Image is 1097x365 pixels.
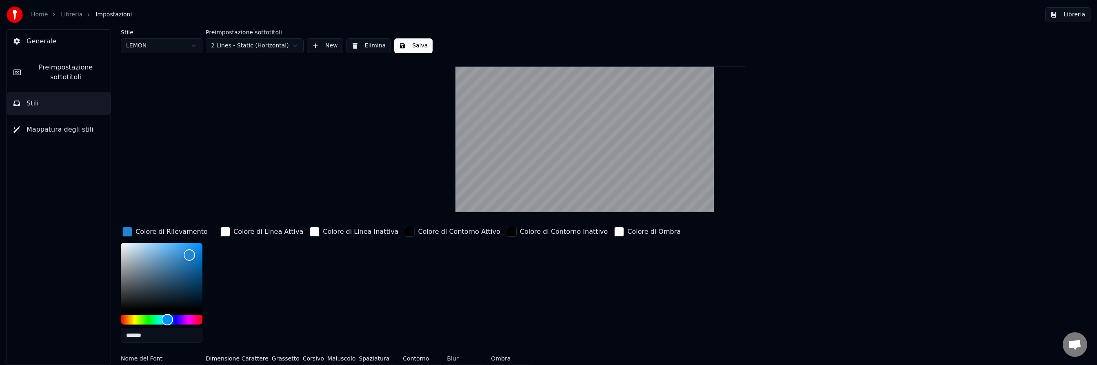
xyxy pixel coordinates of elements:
[1063,332,1087,357] div: Aprire la chat
[27,125,93,134] span: Mappatura degli stili
[272,356,300,361] label: Grassetto
[7,30,111,53] button: Generale
[7,7,23,23] img: youka
[121,225,209,238] button: Colore di Rilevamento
[447,356,488,361] label: Blur
[233,227,303,237] div: Colore di Linea Attiva
[135,227,208,237] div: Colore di Rilevamento
[359,356,400,361] label: Spaziatura
[206,356,269,361] label: Dimensione Carattere
[27,63,104,82] span: Preimpostazione sottotitoli
[346,38,391,53] button: Elimina
[27,99,39,108] span: Stili
[206,29,304,35] label: Preimpostazione sottotitoli
[121,315,202,325] div: Hue
[121,356,202,361] label: Nome del Font
[7,56,111,89] button: Preimpostazione sottotitoli
[403,356,444,361] label: Contorno
[1045,7,1090,22] button: Libreria
[219,225,305,238] button: Colore di Linea Attiva
[613,225,682,238] button: Colore di Ombra
[327,356,355,361] label: Maiuscolo
[505,225,609,238] button: Colore di Contorno Inattivo
[31,11,48,19] a: Home
[491,356,532,361] label: Ombra
[394,38,433,53] button: Salva
[121,243,202,310] div: Color
[627,227,681,237] div: Colore di Ombra
[403,225,502,238] button: Colore di Contorno Attivo
[303,356,324,361] label: Corsivo
[27,36,56,46] span: Generale
[323,227,398,237] div: Colore di Linea Inattiva
[520,227,608,237] div: Colore di Contorno Inattivo
[95,11,132,19] span: Impostazioni
[308,225,400,238] button: Colore di Linea Inattiva
[7,118,111,141] button: Mappatura degli stili
[31,11,132,19] nav: breadcrumb
[121,29,202,35] label: Stile
[61,11,82,19] a: Libreria
[418,227,500,237] div: Colore di Contorno Attivo
[307,38,343,53] button: New
[7,92,111,115] button: Stili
